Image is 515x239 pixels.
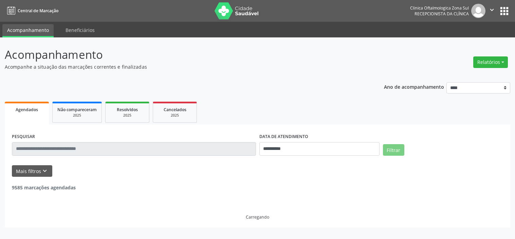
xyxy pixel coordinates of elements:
[473,56,508,68] button: Relatórios
[12,165,52,177] button: Mais filtroskeyboard_arrow_down
[246,214,269,220] div: Carregando
[383,144,404,156] button: Filtrar
[5,46,358,63] p: Acompanhamento
[158,113,192,118] div: 2025
[61,24,99,36] a: Beneficiários
[110,113,144,118] div: 2025
[41,167,49,175] i: keyboard_arrow_down
[16,107,38,113] span: Agendados
[384,82,444,91] p: Ano de acompanhamento
[5,5,58,16] a: Central de Marcação
[2,24,54,37] a: Acompanhamento
[488,6,496,14] i: 
[410,5,469,11] div: Clinica Oftalmologica Zona Sul
[12,184,76,191] strong: 9585 marcações agendadas
[471,4,485,18] img: img
[57,107,97,113] span: Não compareceram
[164,107,186,113] span: Cancelados
[259,132,308,142] label: DATA DE ATENDIMENTO
[498,5,510,17] button: apps
[415,11,469,17] span: Recepcionista da clínica
[5,63,358,70] p: Acompanhe a situação das marcações correntes e finalizadas
[485,4,498,18] button: 
[117,107,138,113] span: Resolvidos
[18,8,58,14] span: Central de Marcação
[57,113,97,118] div: 2025
[12,132,35,142] label: PESQUISAR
